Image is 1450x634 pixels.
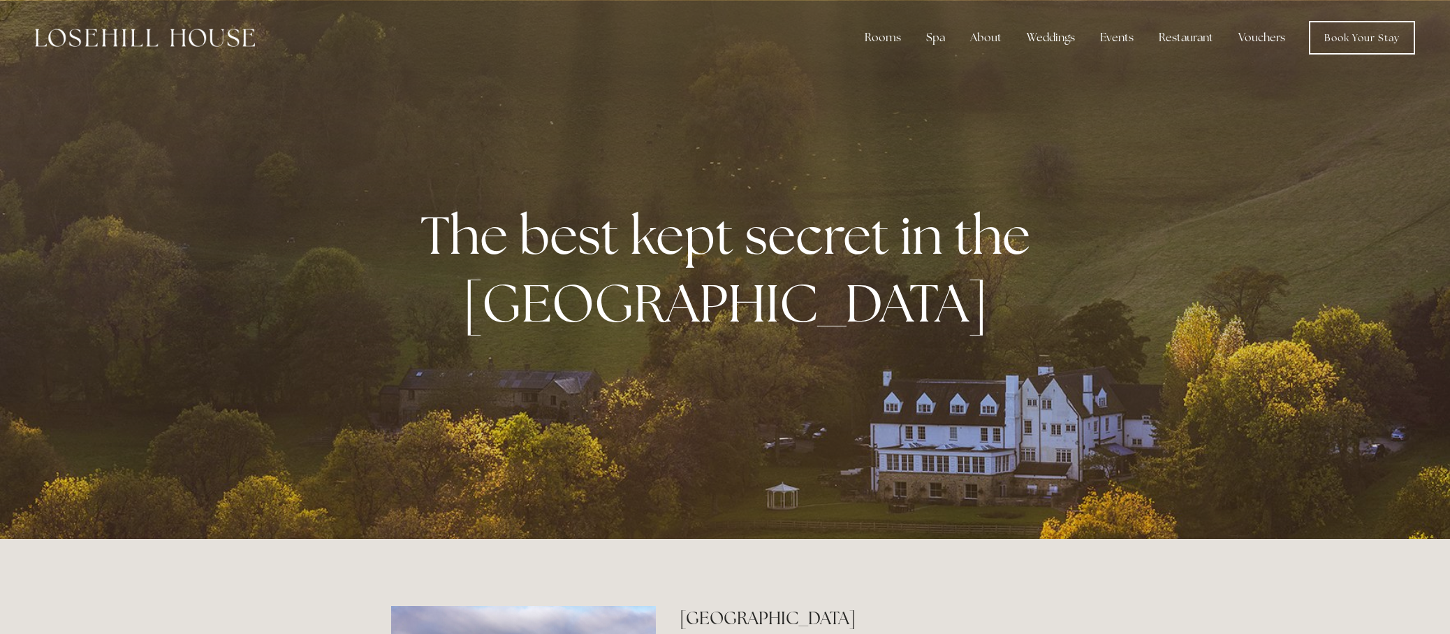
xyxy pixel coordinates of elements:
div: Rooms [854,24,912,52]
a: Vouchers [1227,24,1296,52]
div: Events [1089,24,1145,52]
h2: [GEOGRAPHIC_DATA] [680,606,1059,631]
img: Losehill House [35,29,255,47]
a: Book Your Stay [1309,21,1415,55]
div: Spa [915,24,956,52]
div: Restaurant [1148,24,1224,52]
strong: The best kept secret in the [GEOGRAPHIC_DATA] [420,201,1041,338]
div: Weddings [1016,24,1086,52]
div: About [959,24,1013,52]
